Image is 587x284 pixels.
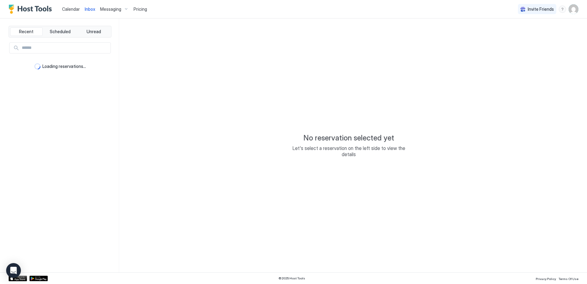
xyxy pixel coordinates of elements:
[50,29,71,34] span: Scheduled
[303,133,394,143] span: No reservation selected yet
[287,145,410,157] span: Let's select a reservation on the left side to view the details
[278,276,305,280] span: © 2025 Host Tools
[85,6,95,12] a: Inbox
[9,5,55,14] a: Host Tools Logo
[569,4,578,14] div: User profile
[536,275,556,282] a: Privacy Policy
[9,26,111,37] div: tab-group
[87,29,101,34] span: Unread
[134,6,147,12] span: Pricing
[536,277,556,281] span: Privacy Policy
[34,63,41,69] div: loading
[528,6,554,12] span: Invite Friends
[44,27,76,36] button: Scheduled
[558,277,578,281] span: Terms Of Use
[10,27,43,36] button: Recent
[19,29,33,34] span: Recent
[558,275,578,282] a: Terms Of Use
[77,27,110,36] button: Unread
[19,43,111,53] input: Input Field
[9,276,27,281] a: App Store
[29,276,48,281] a: Google Play Store
[100,6,121,12] span: Messaging
[62,6,80,12] a: Calendar
[42,64,86,69] span: Loading reservations...
[559,6,566,13] div: menu
[6,263,21,278] div: Open Intercom Messenger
